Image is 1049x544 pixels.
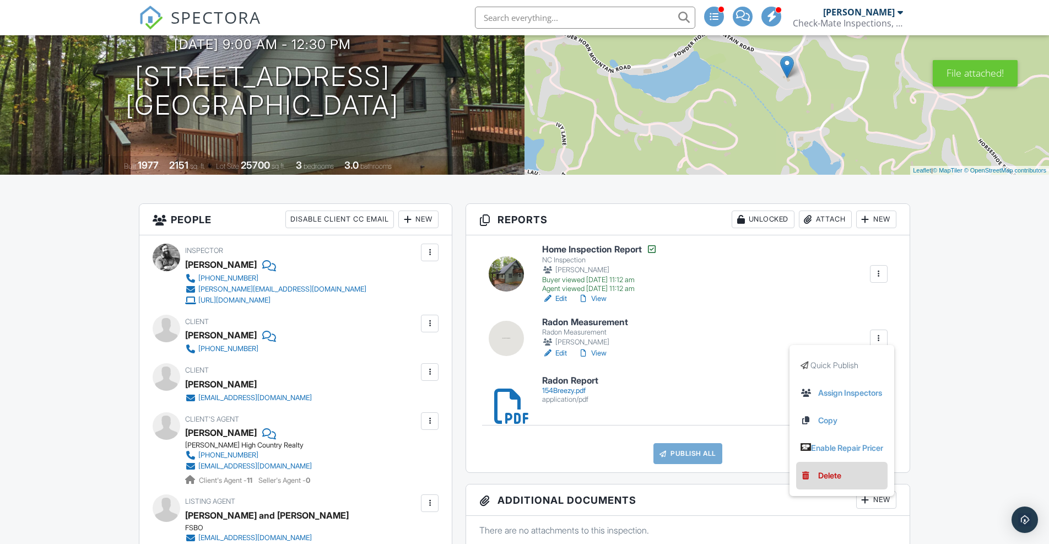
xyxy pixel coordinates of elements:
[542,376,598,404] a: Radon Report 154Breezy.pdf application/pdf
[139,15,261,38] a: SPECTORA
[801,470,883,482] a: Delete
[185,295,366,306] a: [URL][DOMAIN_NAME]
[185,532,340,543] a: [EMAIL_ADDRESS][DOMAIN_NAME]
[542,293,567,304] a: Edit
[185,317,209,326] span: Client
[542,317,628,327] h6: Radon Measurement
[578,293,607,304] a: View
[475,7,695,29] input: Search everything...
[542,376,598,386] h6: Radon Report
[910,166,1049,175] div: |
[542,395,598,404] div: application/pdf
[542,265,657,276] div: [PERSON_NAME]
[185,497,235,505] span: Listing Agent
[801,442,883,454] a: Enable Repair Pricer
[542,386,598,395] div: 154Breezy.pdf
[799,211,852,228] div: Attach
[198,296,271,305] div: [URL][DOMAIN_NAME]
[247,476,252,484] strong: 11
[933,60,1018,87] div: File attached!
[542,256,657,265] div: NC Inspection
[653,443,722,464] a: Publish All
[1012,507,1038,533] div: Open Intercom Messenger
[964,167,1046,174] a: © OpenStreetMap contributors
[185,366,209,374] span: Client
[185,424,257,441] a: [PERSON_NAME]
[823,7,895,18] div: [PERSON_NAME]
[185,392,312,403] a: [EMAIL_ADDRESS][DOMAIN_NAME]
[185,450,312,461] a: [PHONE_NUMBER]
[542,244,657,293] a: Home Inspection Report NC Inspection [PERSON_NAME] Buyer viewed [DATE] 11:12 am Agent viewed [DAT...
[126,62,399,121] h1: [STREET_ADDRESS] [GEOGRAPHIC_DATA]
[913,167,931,174] a: Leaflet
[466,204,910,235] h3: Reports
[174,37,351,52] h3: [DATE] 9:00 am - 12:30 pm
[198,285,366,294] div: [PERSON_NAME][EMAIL_ADDRESS][DOMAIN_NAME]
[138,159,159,171] div: 1977
[578,348,607,359] a: View
[139,6,163,30] img: The Best Home Inspection Software - Spectora
[306,476,310,484] strong: 0
[241,159,270,171] div: 25700
[933,167,963,174] a: © MapTiler
[198,451,258,460] div: [PHONE_NUMBER]
[542,328,628,337] div: Radon Measurement
[801,443,811,451] img: repair_pricer_white.png
[198,274,258,283] div: [PHONE_NUMBER]
[185,246,223,255] span: Inspector
[185,327,257,343] div: [PERSON_NAME]
[185,273,366,284] a: [PHONE_NUMBER]
[542,317,628,348] a: Radon Measurement Radon Measurement [PERSON_NAME]
[185,461,312,472] a: [EMAIL_ADDRESS][DOMAIN_NAME]
[542,284,657,293] div: Agent viewed [DATE] 11:12 am
[171,6,261,29] span: SPECTORA
[856,211,896,228] div: New
[344,159,359,171] div: 3.0
[542,244,657,255] h6: Home Inspection Report
[542,276,657,284] div: Buyer viewed [DATE] 11:12 am
[124,162,136,170] span: Built
[793,18,903,29] div: Check-Mate Inspections, LLC
[185,256,257,273] div: [PERSON_NAME]
[185,284,366,295] a: [PERSON_NAME][EMAIL_ADDRESS][DOMAIN_NAME]
[296,159,302,171] div: 3
[185,343,267,354] a: [PHONE_NUMBER]
[732,211,794,228] div: Unlocked
[304,162,334,170] span: bedrooms
[272,162,285,170] span: sq.ft.
[398,211,439,228] div: New
[810,360,858,370] span: Quick Publish
[466,484,910,516] h3: Additional Documents
[185,441,321,450] div: [PERSON_NAME] High Country Realty
[258,476,310,484] span: Seller's Agent -
[185,524,349,532] div: FSBO
[360,162,392,170] span: bathrooms
[198,534,312,542] div: [EMAIL_ADDRESS][DOMAIN_NAME]
[190,162,206,170] span: sq. ft.
[169,159,188,171] div: 2151
[199,476,254,484] span: Client's Agent -
[185,376,257,392] div: [PERSON_NAME]
[818,470,841,482] div: Delete
[198,344,258,353] div: [PHONE_NUMBER]
[198,394,312,402] div: [EMAIL_ADDRESS][DOMAIN_NAME]
[198,462,312,471] div: [EMAIL_ADDRESS][DOMAIN_NAME]
[542,348,567,359] a: Edit
[479,524,896,536] p: There are no attachments to this inspection.
[185,415,239,423] span: Client's Agent
[856,491,896,509] div: New
[801,414,883,427] a: Copy
[185,507,349,524] a: [PERSON_NAME] and [PERSON_NAME]
[285,211,394,228] div: Disable Client CC Email
[216,162,239,170] span: Lot Size
[801,387,883,399] a: Assign Inspectors
[542,337,628,348] div: [PERSON_NAME]
[139,204,452,235] h3: People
